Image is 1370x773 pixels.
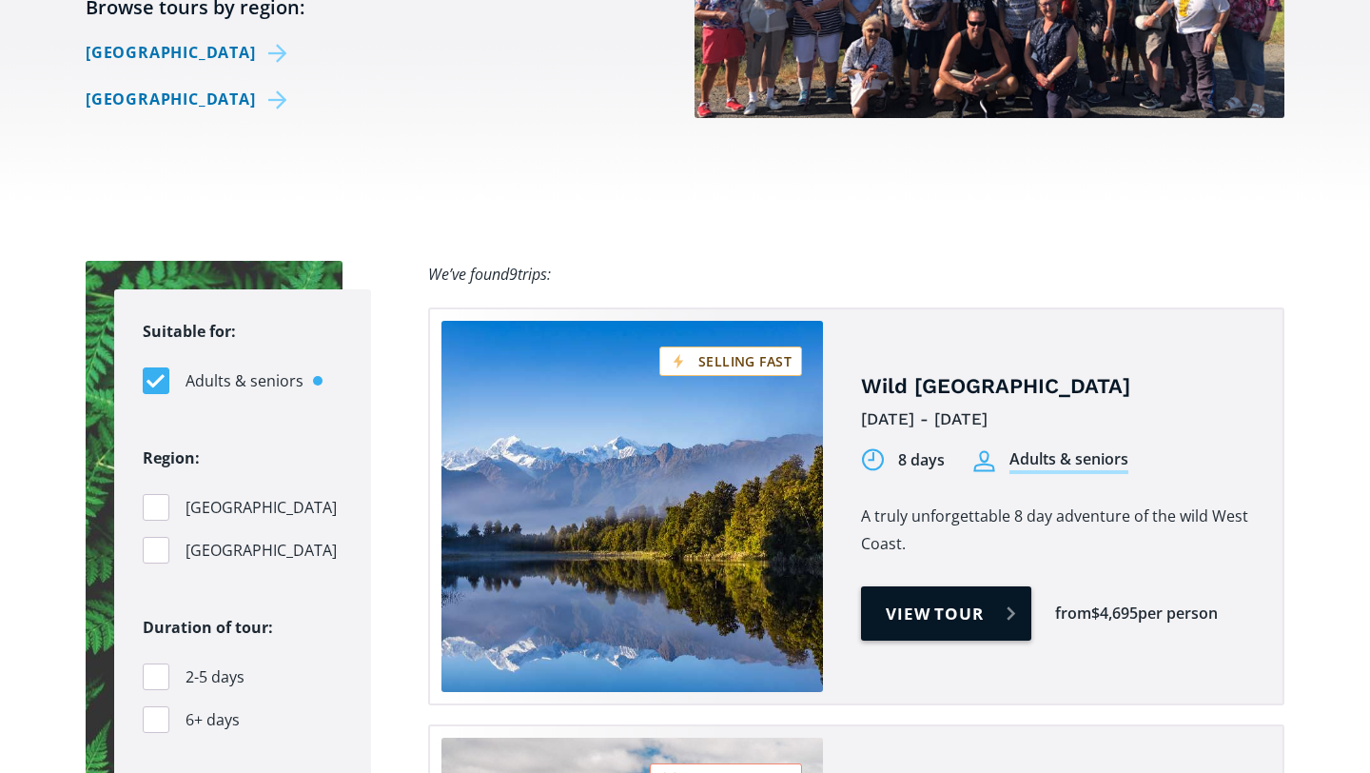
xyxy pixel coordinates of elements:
[1009,448,1128,474] div: Adults & seniors
[509,264,518,285] span: 9
[1091,603,1138,624] div: $4,695
[86,86,294,113] a: [GEOGRAPHIC_DATA]
[861,373,1254,401] h4: Wild [GEOGRAPHIC_DATA]
[861,503,1254,558] p: A truly unforgettable 8 day adventure of the wild West Coast.
[428,261,551,288] div: We’ve found trips:
[861,586,1031,641] a: View tour
[186,664,245,690] span: 2-5 days
[143,614,273,642] legend: Duration of tour:
[861,405,1254,434] div: [DATE] - [DATE]
[898,449,907,471] div: 8
[186,368,303,394] span: Adults & seniors
[143,445,200,472] legend: Region:
[143,318,236,346] legend: Suitable for:
[186,495,337,521] span: [GEOGRAPHIC_DATA]
[910,449,945,471] div: days
[86,39,294,67] a: [GEOGRAPHIC_DATA]
[1055,603,1091,624] div: from
[186,707,240,733] span: 6+ days
[1138,603,1218,624] div: per person
[186,538,337,564] span: [GEOGRAPHIC_DATA]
